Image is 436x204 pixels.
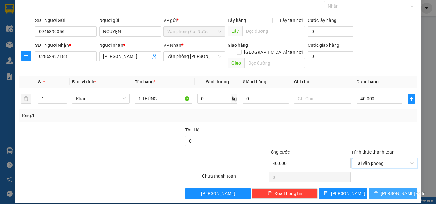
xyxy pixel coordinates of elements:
[374,191,378,196] span: printer
[201,190,235,197] span: [PERSON_NAME]
[231,94,237,104] span: kg
[331,190,365,197] span: [PERSON_NAME]
[228,58,244,68] span: Giao
[244,58,305,68] input: Dọc đường
[252,188,318,199] button: deleteXóa Thông tin
[274,190,302,197] span: Xóa Thông tin
[163,43,181,48] span: VP Nhận
[356,158,414,168] span: Tại văn phòng
[135,94,192,104] input: VD: Bàn, Ghế
[308,26,353,37] input: Cước lấy hàng
[242,49,305,56] span: [GEOGRAPHIC_DATA] tận nơi
[228,43,248,48] span: Giao hàng
[21,112,169,119] div: Tổng: 1
[352,150,395,155] label: Hình thức thanh toán
[99,17,161,24] div: Người gửi
[21,94,31,104] button: delete
[369,188,417,199] button: printer[PERSON_NAME] và In
[167,27,221,36] span: Văn phòng Cái Nước
[35,17,97,24] div: SĐT Người Gửi
[228,26,242,36] span: Lấy
[408,96,415,101] span: plus
[38,79,43,84] span: SL
[308,43,339,48] label: Cước giao hàng
[267,191,272,196] span: delete
[324,191,328,196] span: save
[99,42,161,49] div: Người nhận
[243,94,289,104] input: 0
[152,54,157,59] span: user-add
[277,17,305,24] span: Lấy tận nơi
[76,94,126,103] span: Khác
[206,79,229,84] span: Định lượng
[319,188,368,199] button: save[PERSON_NAME]
[291,76,354,88] th: Ghi chú
[201,172,268,184] div: Chưa thanh toán
[167,52,221,61] span: Văn phòng Hồ Chí Minh
[308,18,336,23] label: Cước lấy hàng
[35,42,97,49] div: SĐT Người Nhận
[381,190,425,197] span: [PERSON_NAME] và In
[185,188,251,199] button: [PERSON_NAME]
[72,79,96,84] span: Đơn vị tính
[357,79,379,84] span: Cước hàng
[294,94,351,104] input: Ghi Chú
[242,26,305,36] input: Dọc đường
[228,18,246,23] span: Lấy hàng
[308,51,353,61] input: Cước giao hàng
[408,94,415,104] button: plus
[269,150,290,155] span: Tổng cước
[21,53,31,58] span: plus
[243,79,266,84] span: Giá trị hàng
[163,17,225,24] div: VP gửi
[135,79,155,84] span: Tên hàng
[185,127,200,132] span: Thu Hộ
[21,51,31,61] button: plus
